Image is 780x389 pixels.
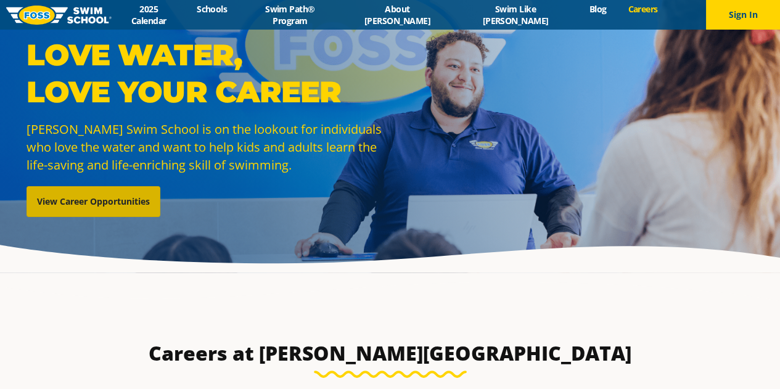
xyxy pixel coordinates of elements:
a: Blog [578,3,617,15]
a: Careers [617,3,668,15]
h3: Careers at [PERSON_NAME][GEOGRAPHIC_DATA] [99,341,681,366]
a: Swim Path® Program [238,3,342,27]
p: Love Water, Love Your Career [27,36,384,110]
a: About [PERSON_NAME] [342,3,453,27]
a: 2025 Calendar [112,3,186,27]
a: Swim Like [PERSON_NAME] [453,3,578,27]
span: [PERSON_NAME] Swim School is on the lookout for individuals who love the water and want to help k... [27,121,382,173]
a: Schools [186,3,238,15]
img: FOSS Swim School Logo [6,6,112,25]
a: View Career Opportunities [27,186,160,217]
